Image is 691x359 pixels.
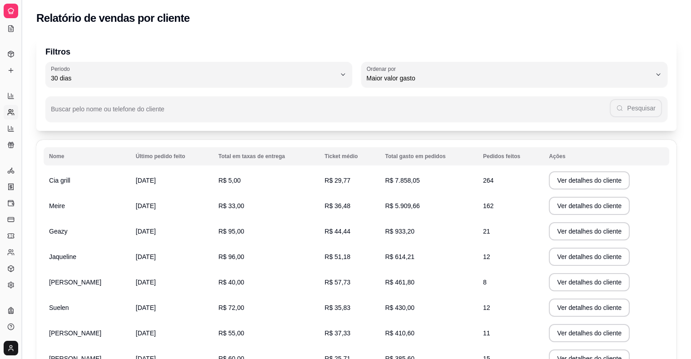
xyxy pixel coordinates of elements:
span: [DATE] [136,329,156,337]
th: Nome [44,147,130,165]
span: [PERSON_NAME] [49,329,101,337]
span: R$ 430,00 [385,304,415,311]
span: [DATE] [136,177,156,184]
button: Ver detalhes do cliente [549,222,630,240]
span: R$ 29,77 [324,177,350,184]
span: Suelen [49,304,69,311]
span: Maior valor gasto [367,74,651,83]
button: Período30 dias [45,62,352,87]
label: Ordenar por [367,65,399,73]
button: Ver detalhes do cliente [549,171,630,189]
span: R$ 410,60 [385,329,415,337]
p: Filtros [45,45,667,58]
th: Total gasto em pedidos [380,147,477,165]
button: Ver detalhes do cliente [549,324,630,342]
span: [DATE] [136,202,156,209]
button: Ver detalhes do cliente [549,248,630,266]
button: Ordenar porMaior valor gasto [361,62,668,87]
span: R$ 44,44 [324,228,350,235]
h2: Relatório de vendas por cliente [36,11,190,25]
label: Período [51,65,73,73]
span: R$ 95,00 [219,228,244,235]
span: R$ 614,21 [385,253,415,260]
span: R$ 72,00 [219,304,244,311]
button: Ver detalhes do cliente [549,299,630,317]
th: Último pedido feito [130,147,213,165]
span: [PERSON_NAME] [49,279,101,286]
span: 8 [483,279,487,286]
input: Buscar pelo nome ou telefone do cliente [51,108,610,117]
span: R$ 51,18 [324,253,350,260]
span: R$ 5,00 [219,177,241,184]
span: 30 dias [51,74,336,83]
span: R$ 96,00 [219,253,244,260]
span: R$ 933,20 [385,228,415,235]
span: 12 [483,253,490,260]
span: R$ 55,00 [219,329,244,337]
span: 264 [483,177,493,184]
button: Ver detalhes do cliente [549,273,630,291]
span: R$ 36,48 [324,202,350,209]
span: Geazy [49,228,67,235]
span: R$ 40,00 [219,279,244,286]
span: R$ 37,33 [324,329,350,337]
span: R$ 7.858,05 [385,177,420,184]
span: [DATE] [136,279,156,286]
th: Ações [543,147,669,165]
span: 11 [483,329,490,337]
span: [DATE] [136,304,156,311]
span: 12 [483,304,490,311]
span: [DATE] [136,253,156,260]
th: Pedidos feitos [477,147,543,165]
th: Total em taxas de entrega [213,147,319,165]
span: Meire [49,202,65,209]
button: Ver detalhes do cliente [549,197,630,215]
th: Ticket médio [319,147,379,165]
span: R$ 461,80 [385,279,415,286]
span: 162 [483,202,493,209]
span: Cia grill [49,177,70,184]
span: Jaqueline [49,253,76,260]
span: R$ 5.909,66 [385,202,420,209]
span: R$ 57,73 [324,279,350,286]
span: R$ 33,00 [219,202,244,209]
span: [DATE] [136,228,156,235]
span: 21 [483,228,490,235]
span: R$ 35,83 [324,304,350,311]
